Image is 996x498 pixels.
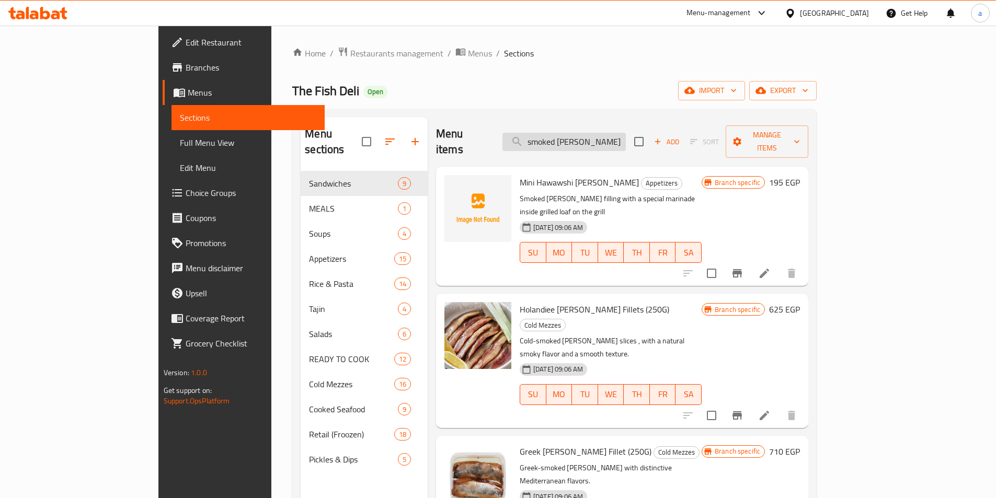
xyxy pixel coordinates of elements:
[624,242,650,263] button: TH
[504,47,534,60] span: Sections
[650,384,676,405] button: FR
[301,246,428,271] div: Appetizers15
[394,252,411,265] div: items
[292,47,817,60] nav: breadcrumb
[395,354,410,364] span: 12
[711,446,764,456] span: Branch specific
[520,302,669,317] span: Holandiee [PERSON_NAME] Fillets (250G)
[186,36,316,49] span: Edit Restaurant
[448,47,451,60] li: /
[301,271,428,296] div: Rice & Pasta14
[546,384,573,405] button: MO
[529,223,587,233] span: [DATE] 09:06 AM
[520,444,651,459] span: Greek [PERSON_NAME] Fillet (250G)
[734,129,800,155] span: Manage items
[309,378,394,390] span: Cold Mezzes
[186,187,316,199] span: Choice Groups
[455,47,492,60] a: Menus
[301,296,428,321] div: Tajin4
[309,202,398,215] div: MEALS
[502,133,626,151] input: search
[686,7,751,19] div: Menu-management
[496,47,500,60] li: /
[395,430,410,439] span: 18
[186,212,316,224] span: Coupons
[163,331,325,356] a: Grocery Checklist
[180,111,316,124] span: Sections
[572,242,598,263] button: TU
[779,403,804,428] button: delete
[602,245,620,260] span: WE
[680,245,697,260] span: SA
[163,256,325,281] a: Menu disclaimer
[163,230,325,256] a: Promotions
[164,394,230,408] a: Support.OpsPlatform
[520,319,566,331] div: Cold Mezzes
[164,366,189,379] span: Version:
[769,302,800,317] h6: 625 EGP
[186,337,316,350] span: Grocery Checklist
[654,245,672,260] span: FR
[572,384,598,405] button: TU
[676,384,702,405] button: SA
[524,245,542,260] span: SU
[398,453,411,466] div: items
[758,84,808,97] span: export
[701,404,723,426] span: Select to update
[394,428,411,441] div: items
[769,175,800,190] h6: 195 EGP
[395,379,410,389] span: 16
[163,30,325,55] a: Edit Restaurant
[186,312,316,325] span: Coverage Report
[330,47,334,60] li: /
[654,387,672,402] span: FR
[468,47,492,60] span: Menus
[598,384,624,405] button: WE
[654,446,699,458] span: Cold Mezzes
[363,87,387,96] span: Open
[800,7,869,19] div: [GEOGRAPHIC_DATA]
[444,175,511,242] img: Mini Hawawshi Herring
[398,229,410,239] span: 4
[309,328,398,340] span: Salads
[529,364,587,374] span: [DATE] 09:06 AM
[726,125,808,158] button: Manage items
[680,387,697,402] span: SA
[398,179,410,189] span: 9
[576,387,594,402] span: TU
[749,81,817,100] button: export
[309,453,398,466] span: Pickles & Dips
[628,387,646,402] span: TH
[301,346,428,372] div: READY TO COOK12
[191,366,207,379] span: 1.0.0
[520,334,702,361] p: Cold-smoked [PERSON_NAME] slices , with a natural smoky flavor and a smooth texture.
[356,131,377,153] span: Select all sections
[163,180,325,205] a: Choice Groups
[398,227,411,240] div: items
[769,444,800,459] h6: 710 EGP
[171,130,325,155] a: Full Menu View
[309,403,398,415] span: Cooked Seafood
[398,303,411,315] div: items
[186,237,316,249] span: Promotions
[309,277,394,290] div: Rice & Pasta
[520,175,639,190] span: Mini Hawawshi [PERSON_NAME]
[350,47,443,60] span: Restaurants management
[301,221,428,246] div: Soups4
[654,446,700,459] div: Cold Mezzes
[725,403,750,428] button: Branch-specific-item
[180,136,316,149] span: Full Menu View
[301,372,428,397] div: Cold Mezzes16
[309,227,398,240] div: Soups
[171,105,325,130] a: Sections
[363,86,387,98] div: Open
[309,303,398,315] span: Tajin
[305,126,362,157] h2: Menu sections
[309,428,394,441] span: Retail (Froozen)
[163,55,325,80] a: Branches
[301,397,428,422] div: Cooked Seafood9
[779,261,804,286] button: delete
[398,304,410,314] span: 4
